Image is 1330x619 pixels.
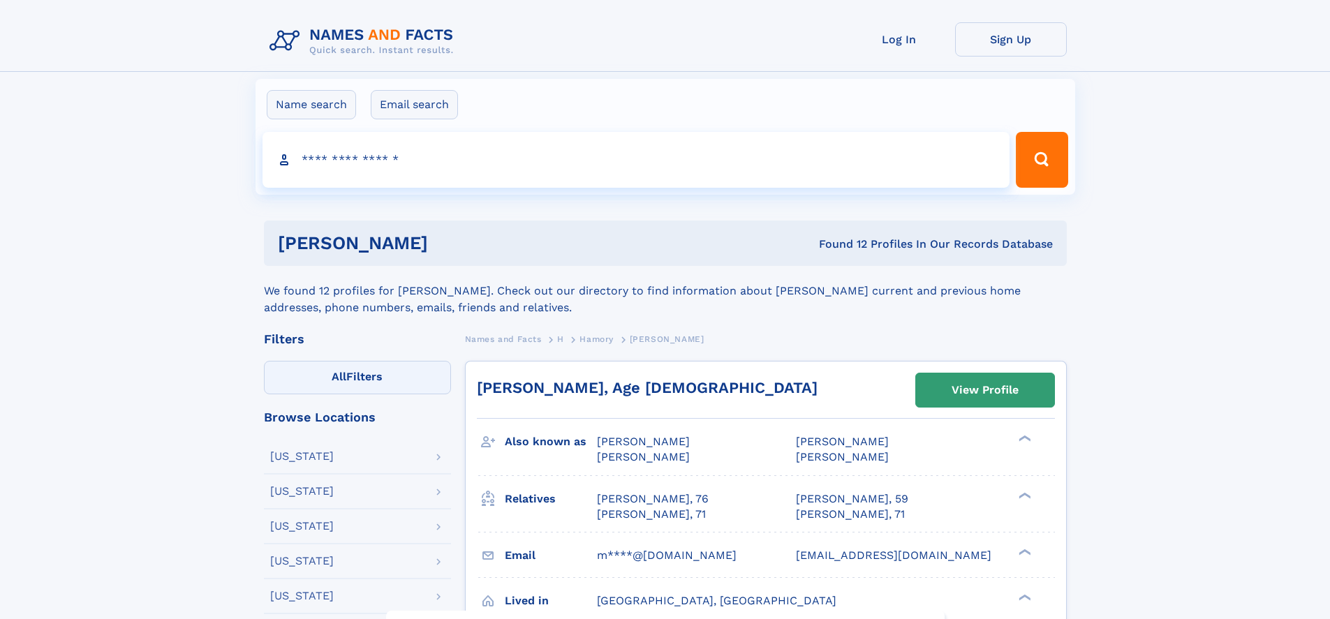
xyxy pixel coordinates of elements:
span: Hamory [579,334,614,344]
div: Filters [264,333,451,345]
div: [US_STATE] [270,451,334,462]
a: H [557,330,564,348]
h3: Lived in [505,589,597,613]
div: View Profile [952,374,1019,406]
div: ❯ [1015,491,1032,500]
span: [PERSON_NAME] [597,435,690,448]
div: [US_STATE] [270,521,334,532]
div: ❯ [1015,592,1032,602]
div: [US_STATE] [270,486,334,497]
div: We found 12 profiles for [PERSON_NAME]. Check out our directory to find information about [PERSON... [264,266,1067,316]
span: [PERSON_NAME] [796,450,889,463]
img: Logo Names and Facts [264,22,465,60]
span: [GEOGRAPHIC_DATA], [GEOGRAPHIC_DATA] [597,594,836,607]
div: Found 12 Profiles In Our Records Database [623,237,1053,252]
a: [PERSON_NAME], 71 [597,507,706,522]
div: [US_STATE] [270,555,334,567]
div: [US_STATE] [270,590,334,602]
a: Hamory [579,330,614,348]
a: [PERSON_NAME], 76 [597,491,709,507]
span: [PERSON_NAME] [597,450,690,463]
span: [PERSON_NAME] [630,334,704,344]
div: ❯ [1015,547,1032,556]
button: Search Button [1016,132,1067,188]
input: search input [263,132,1010,188]
h3: Email [505,544,597,567]
h1: [PERSON_NAME] [278,234,623,252]
div: Browse Locations [264,411,451,424]
label: Filters [264,361,451,394]
h3: Relatives [505,487,597,511]
label: Email search [371,90,458,119]
label: Name search [267,90,356,119]
a: [PERSON_NAME], 59 [796,491,908,507]
a: Names and Facts [465,330,542,348]
a: [PERSON_NAME], Age [DEMOGRAPHIC_DATA] [477,379,818,396]
a: [PERSON_NAME], 71 [796,507,905,522]
a: View Profile [916,373,1054,407]
span: All [332,370,346,383]
span: [EMAIL_ADDRESS][DOMAIN_NAME] [796,549,991,562]
a: Log In [843,22,955,57]
div: ❯ [1015,434,1032,443]
span: H [557,334,564,344]
h3: Also known as [505,430,597,454]
a: Sign Up [955,22,1067,57]
span: [PERSON_NAME] [796,435,889,448]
